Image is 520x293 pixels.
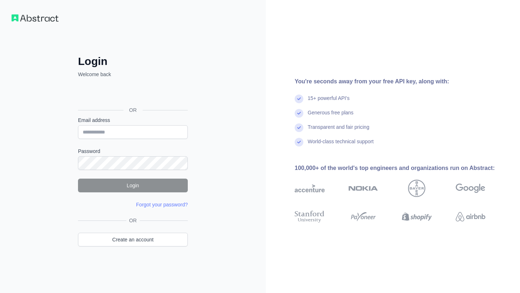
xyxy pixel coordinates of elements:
[78,233,188,246] a: Create an account
[295,138,303,146] img: check mark
[408,180,425,197] img: bayer
[12,14,58,22] img: Workflow
[295,123,303,132] img: check mark
[348,209,378,224] img: payoneer
[295,95,303,103] img: check mark
[402,209,432,224] img: shopify
[78,71,188,78] p: Welcome back
[295,109,303,118] img: check mark
[78,179,188,192] button: Login
[456,180,486,197] img: google
[78,55,188,68] h2: Login
[308,109,354,123] div: Generous free plans
[123,106,143,114] span: OR
[308,138,374,152] div: World-class technical support
[295,164,508,172] div: 100,000+ of the world's top engineers and organizations run on Abstract:
[295,180,325,197] img: accenture
[78,117,188,124] label: Email address
[295,77,508,86] div: You're seconds away from your free API key, along with:
[308,123,369,138] div: Transparent and fair pricing
[295,209,325,224] img: stanford university
[78,148,188,155] label: Password
[74,86,190,102] iframe: Кнопка "Войти с аккаунтом Google"
[456,209,486,224] img: airbnb
[308,95,350,109] div: 15+ powerful API's
[348,180,378,197] img: nokia
[136,202,188,207] a: Forgot your password?
[126,217,140,224] span: OR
